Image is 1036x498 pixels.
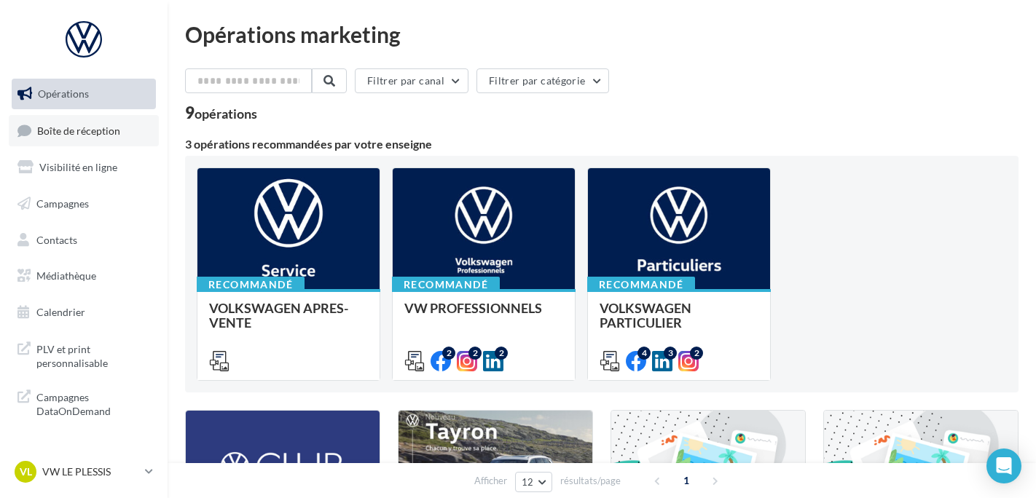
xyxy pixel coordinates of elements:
[36,269,96,282] span: Médiathèque
[9,333,159,376] a: PLV et print personnalisable
[522,476,534,488] span: 12
[442,347,455,360] div: 2
[560,474,621,488] span: résultats/page
[12,458,156,486] a: VL VW LE PLESSIS
[9,152,159,183] a: Visibilité en ligne
[197,277,305,293] div: Recommandé
[637,347,651,360] div: 4
[495,347,508,360] div: 2
[9,382,159,424] a: Campagnes DataOnDemand
[36,233,77,245] span: Contacts
[209,300,348,331] span: VOLKSWAGEN APRES-VENTE
[587,277,695,293] div: Recommandé
[9,261,159,291] a: Médiathèque
[36,387,150,419] span: Campagnes DataOnDemand
[38,87,89,100] span: Opérations
[9,189,159,219] a: Campagnes
[515,472,552,492] button: 12
[392,277,500,293] div: Recommandé
[185,23,1019,45] div: Opérations marketing
[404,300,542,316] span: VW PROFESSIONNELS
[9,79,159,109] a: Opérations
[468,347,482,360] div: 2
[39,161,117,173] span: Visibilité en ligne
[986,448,1021,483] div: Open Intercom Messenger
[675,469,698,492] span: 1
[185,138,1019,150] div: 3 opérations recommandées par votre enseigne
[36,197,89,210] span: Campagnes
[36,339,150,371] span: PLV et print personnalisable
[195,107,257,120] div: opérations
[36,306,85,318] span: Calendrier
[355,68,468,93] button: Filtrer par canal
[690,347,703,360] div: 2
[42,465,139,479] p: VW LE PLESSIS
[9,225,159,256] a: Contacts
[474,474,507,488] span: Afficher
[9,297,159,328] a: Calendrier
[9,115,159,146] a: Boîte de réception
[664,347,677,360] div: 3
[20,465,32,479] span: VL
[600,300,691,331] span: VOLKSWAGEN PARTICULIER
[185,105,257,121] div: 9
[476,68,609,93] button: Filtrer par catégorie
[37,124,120,136] span: Boîte de réception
